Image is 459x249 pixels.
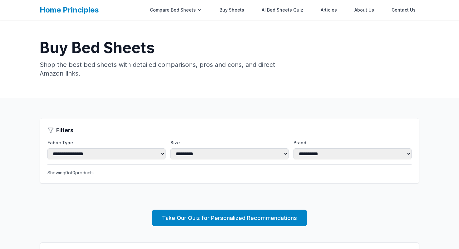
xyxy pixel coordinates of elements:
[294,140,412,146] label: Brand
[40,5,99,14] a: Home Principles
[146,4,206,16] div: Compare Bed Sheets
[152,210,307,226] a: Take Our Quiz for Personalized Recommendations
[216,4,248,16] a: Buy Sheets
[40,60,279,78] p: Shop the best bed sheets with detailed comparisons, pros and cons, and direct Amazon links.
[258,4,307,16] a: AI Bed Sheets Quiz
[351,4,378,16] a: About Us
[317,4,341,16] a: Articles
[388,4,419,16] a: Contact Us
[47,170,412,176] p: Showing 0 of 0 products
[56,126,73,135] h2: Filters
[40,40,419,55] h1: Buy Bed Sheets
[170,140,289,146] label: Size
[47,140,165,146] label: Fabric Type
